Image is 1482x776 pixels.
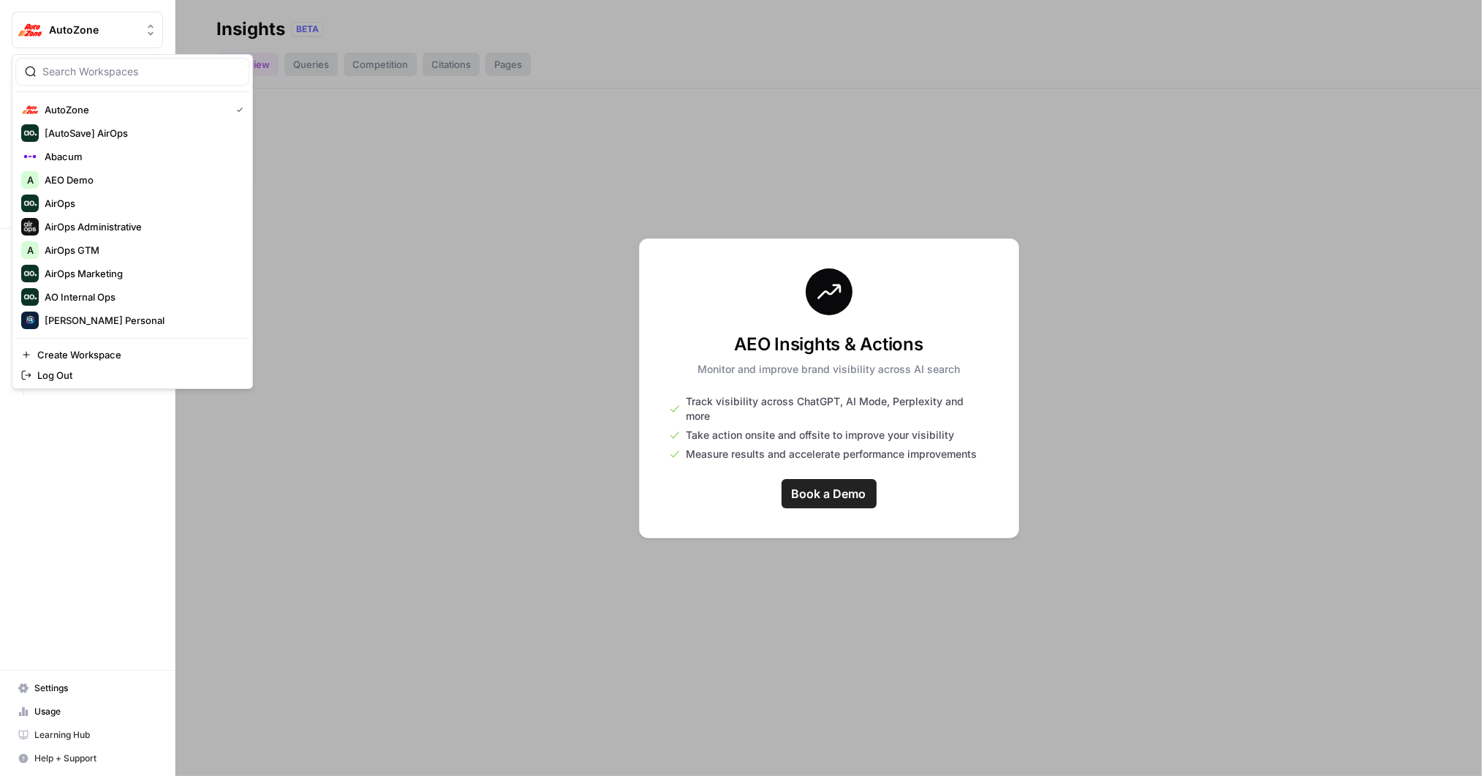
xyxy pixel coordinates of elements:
[21,288,39,306] img: AO Internal Ops Logo
[12,723,163,747] a: Learning Hub
[21,312,39,329] img: Berna's Personal Logo
[37,368,238,383] span: Log Out
[34,682,156,695] span: Settings
[15,365,249,385] a: Log Out
[17,17,43,43] img: AutoZone Logo
[37,347,238,362] span: Create Workspace
[792,485,866,502] span: Book a Demo
[21,218,39,236] img: AirOps Administrative Logo
[12,700,163,723] a: Usage
[45,266,238,281] span: AirOps Marketing
[21,265,39,282] img: AirOps Marketing Logo
[45,219,238,234] span: AirOps Administrative
[15,344,249,365] a: Create Workspace
[45,102,224,117] span: AutoZone
[45,149,238,164] span: Abacum
[45,243,238,257] span: AirOps GTM
[45,126,238,140] span: [AutoSave] AirOps
[687,447,978,462] span: Measure results and accelerate performance improvements
[12,747,163,770] button: Help + Support
[49,23,137,37] span: AutoZone
[34,705,156,718] span: Usage
[12,677,163,700] a: Settings
[34,752,156,765] span: Help + Support
[34,728,156,742] span: Learning Hub
[45,290,238,304] span: AO Internal Ops
[782,479,877,508] a: Book a Demo
[687,428,955,442] span: Take action onsite and offsite to improve your visibility
[12,54,253,389] div: Workspace: AutoZone
[21,148,39,165] img: Abacum Logo
[687,394,989,423] span: Track visibility across ChatGPT, AI Mode, Perplexity and more
[27,173,34,187] span: A
[697,333,960,356] h3: AEO Insights & Actions
[27,243,34,257] span: A
[21,101,39,118] img: AutoZone Logo
[45,313,238,328] span: [PERSON_NAME] Personal
[42,64,240,79] input: Search Workspaces
[21,195,39,212] img: AirOps Logo
[45,173,238,187] span: AEO Demo
[45,196,238,211] span: AirOps
[21,124,39,142] img: [AutoSave] AirOps Logo
[12,12,163,48] button: Workspace: AutoZone
[697,362,960,377] p: Monitor and improve brand visibility across AI search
